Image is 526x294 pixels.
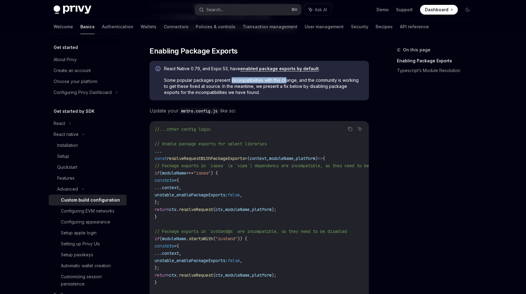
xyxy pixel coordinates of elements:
a: API reference [400,19,429,34]
span: unstable_enablePackageExports: [155,192,228,198]
span: platform [252,207,272,212]
span: context [162,185,179,190]
div: Configuring EVM networks [61,207,114,215]
a: Choose your platform [49,76,127,87]
span: const [155,243,167,249]
a: Custom build configuration [49,195,127,206]
span: resolveRequest [179,272,213,278]
a: Setup [49,151,127,162]
span: if [155,170,160,176]
span: "zustand" [216,236,237,241]
code: metro.config.js [179,108,220,114]
span: } [155,280,157,285]
span: , [179,251,181,256]
span: On this page [403,46,430,54]
a: Policies & controls [196,19,235,34]
div: React [54,120,65,127]
span: ( [160,236,162,241]
button: Toggle dark mode [463,5,472,15]
span: , [267,156,269,161]
span: ctx [169,272,177,278]
span: resolveRequest [179,207,213,212]
span: // Package exports in `isows` (a `viem`) dependency are incompatible, so they need to be disabled [155,163,391,168]
div: Setup [57,153,69,160]
span: => [318,156,323,161]
div: Search... [206,6,223,13]
span: ... [155,251,162,256]
span: Ask AI [315,7,327,13]
a: Wallets [141,19,156,34]
div: Features [57,175,75,182]
span: , [223,272,225,278]
span: }; [155,199,160,205]
span: = [174,178,177,183]
span: platform [252,272,272,278]
h5: Get started [54,44,78,51]
span: )) { [237,236,247,241]
span: . [186,236,189,241]
a: Automatic wallet creation [49,260,127,271]
span: , [293,156,296,161]
span: startsWith [189,236,213,241]
span: ( [160,170,162,176]
div: Automatic wallet creation [61,262,111,269]
span: const [155,156,167,161]
a: Basics [80,19,95,34]
a: Demo [377,7,389,13]
span: false [228,192,240,198]
span: context [162,251,179,256]
span: ) { [211,170,218,176]
span: }; [155,265,160,271]
span: Dashboard [425,7,448,13]
span: ctx [167,178,174,183]
span: ) [315,156,318,161]
a: Setup apple login [49,227,127,238]
div: Create an account [54,67,91,74]
span: if [155,236,160,241]
span: moduleName [269,156,293,161]
a: Support [396,7,413,13]
span: ctx [216,272,223,278]
span: ⌘ K [291,7,298,12]
div: Setup passkeys [61,251,93,258]
span: Update your like so: [149,106,369,115]
a: Setup passkeys [49,249,127,260]
a: Enabling Package Exports [397,56,477,66]
span: ctx [216,207,223,212]
h5: Get started by SDK [54,108,95,115]
span: , [240,192,242,198]
div: Custom build configuration [61,196,120,204]
a: About Privy [49,54,127,65]
span: ... [155,185,162,190]
span: , [223,207,225,212]
div: Configuring appearance [61,218,110,226]
span: // Package exports in `zustand@4` are incompatible, so they need to be disabled [155,229,347,234]
span: context [250,156,267,161]
span: moduleName [162,236,186,241]
button: Copy the contents from the code block [346,125,354,133]
span: "isows" [194,170,211,176]
a: Authentication [102,19,133,34]
span: ( [213,236,216,241]
span: = [245,156,247,161]
div: Installation [57,142,78,149]
a: User management [305,19,344,34]
button: Ask AI [304,4,331,15]
svg: Info [156,66,162,72]
span: moduleName [225,272,250,278]
a: Features [49,173,127,184]
span: // Enable package exports for select libraries [155,141,267,147]
span: , [250,272,252,278]
span: ); [272,207,276,212]
span: { [177,178,179,183]
span: ... [155,148,162,154]
a: Typescript’s Module Resolution [397,66,477,75]
a: Recipes [376,19,393,34]
a: enabled package exports by default [240,66,319,71]
a: Quickstart [49,162,127,173]
span: moduleName [225,207,250,212]
span: false [228,258,240,263]
span: . [177,272,179,278]
a: Create an account [49,65,127,76]
div: Setup apple login [61,229,96,237]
